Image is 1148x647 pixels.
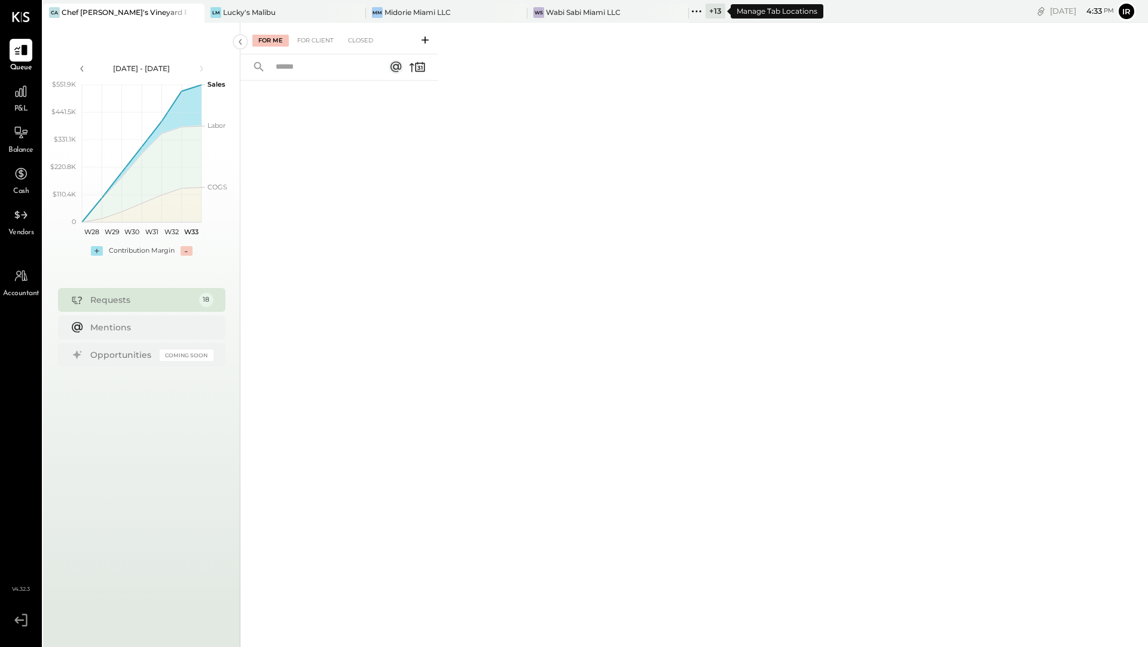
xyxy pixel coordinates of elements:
div: + 13 [706,4,725,19]
a: Vendors [1,204,41,238]
text: $551.9K [52,80,76,88]
a: Accountant [1,265,41,299]
text: $441.5K [51,108,76,116]
text: $331.1K [54,135,76,143]
div: Manage Tab Locations [731,4,823,19]
span: Accountant [3,289,39,299]
div: Wabi Sabi Miami LLC [546,7,621,17]
div: LM [210,7,221,18]
span: Vendors [8,228,34,238]
div: WS [533,7,544,18]
text: W30 [124,228,139,236]
span: Cash [13,186,29,197]
div: Opportunities [90,349,154,361]
div: copy link [1035,5,1047,17]
a: Balance [1,121,41,156]
text: 0 [72,217,76,226]
div: Chef [PERSON_NAME]'s Vineyard Restaurant [62,7,187,17]
span: Balance [8,145,33,156]
text: W31 [145,228,158,236]
text: W33 [184,228,199,236]
div: For Me [252,35,289,47]
text: W32 [164,228,179,236]
text: W28 [84,228,99,236]
text: Sales [207,80,225,88]
div: + [91,246,103,256]
div: [DATE] - [DATE] [91,63,193,73]
div: Contribution Margin [109,246,175,256]
text: COGS [207,183,227,191]
div: Lucky's Malibu [223,7,276,17]
a: Queue [1,39,41,73]
div: CA [49,7,60,18]
a: Cash [1,162,41,197]
text: $110.4K [53,190,76,198]
div: For Client [291,35,340,47]
text: $220.8K [50,162,76,171]
text: Labor [207,121,225,130]
div: Closed [342,35,379,47]
a: P&L [1,80,41,115]
div: Requests [90,294,193,306]
span: P&L [14,104,28,115]
div: [DATE] [1050,5,1114,17]
div: Midorie Miami LLC [384,7,451,17]
div: Coming Soon [160,349,213,361]
text: W29 [104,228,119,236]
div: Mentions [90,321,207,333]
div: MM [372,7,383,18]
button: Ir [1117,2,1136,21]
div: 18 [199,293,213,307]
div: - [181,246,193,256]
span: Queue [10,63,32,73]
